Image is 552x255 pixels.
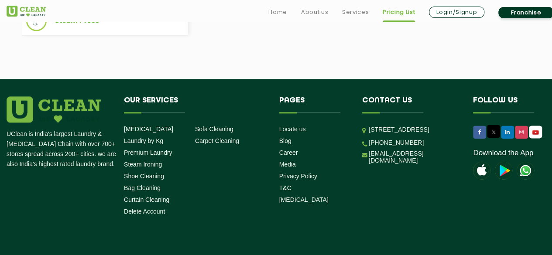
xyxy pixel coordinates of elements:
img: UClean Laundry and Dry Cleaning [517,162,534,179]
img: playstoreicon.png [495,162,512,179]
p: UClean is India's largest Laundry & [MEDICAL_DATA] Chain with over 700+ stores spread across 200+... [7,129,117,169]
img: UClean Laundry and Dry Cleaning [530,128,541,137]
a: T&C [279,184,291,191]
a: Privacy Policy [279,173,317,180]
a: Blog [279,137,291,144]
a: Shoe Cleaning [124,173,164,180]
a: Home [268,7,287,17]
a: Download the App [473,149,533,157]
a: Delete Account [124,208,165,215]
a: Laundry by Kg [124,137,163,144]
h4: Our Services [124,96,266,113]
a: Media [279,161,296,168]
a: Services [342,7,369,17]
a: Steam Ironing [124,161,162,168]
h4: Contact us [362,96,460,113]
a: Carpet Cleaning [195,137,239,144]
a: Sofa Cleaning [195,126,233,133]
a: Bag Cleaning [124,184,161,191]
h4: Pages [279,96,350,113]
a: [MEDICAL_DATA] [279,196,329,203]
a: [MEDICAL_DATA] [124,126,173,133]
a: Pricing List [383,7,415,17]
h4: Follow us [473,96,550,113]
a: Premium Laundry [124,149,172,156]
a: Locate us [279,126,306,133]
a: [EMAIL_ADDRESS][DOMAIN_NAME] [369,150,460,164]
p: [STREET_ADDRESS] [369,125,460,135]
img: UClean Laundry and Dry Cleaning [7,6,46,17]
img: logo.png [7,96,101,122]
img: apple-icon.png [473,162,490,179]
a: Login/Signup [429,7,484,18]
a: Career [279,149,298,156]
a: About us [301,7,328,17]
a: [PHONE_NUMBER] [369,139,424,146]
a: Curtain Cleaning [124,196,169,203]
